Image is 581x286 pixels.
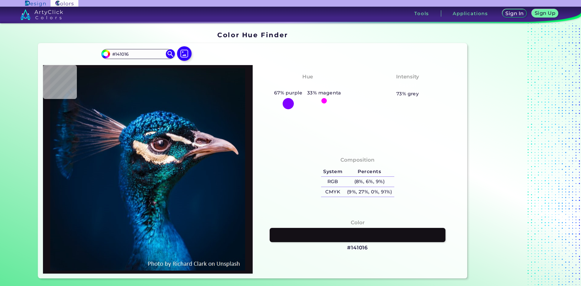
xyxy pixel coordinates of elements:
[347,244,368,251] h3: #141016
[351,218,365,227] h4: Color
[340,156,375,164] h4: Composition
[284,82,331,89] h3: Pinkish Purple
[305,89,343,97] h5: 33% magenta
[536,11,554,15] h5: Sign Up
[46,68,250,271] img: img_pavlin.jpg
[272,89,305,97] h5: 67% purple
[302,72,313,81] h4: Hue
[321,177,345,187] h5: RGB
[504,10,526,17] a: Sign In
[453,11,488,16] h3: Applications
[166,49,175,58] img: icon search
[470,29,545,281] iframe: Advertisement
[506,11,523,16] h5: Sign In
[396,82,419,89] h3: Pastel
[321,187,345,197] h5: CMYK
[396,90,419,98] h5: 73% grey
[25,1,45,6] img: ArtyClick Design logo
[20,9,63,20] img: logo_artyclick_colors_white.svg
[414,11,429,16] h3: Tools
[217,30,288,39] h1: Color Hue Finder
[345,167,394,177] h5: Percents
[533,10,557,17] a: Sign Up
[321,167,345,177] h5: System
[110,50,166,58] input: type color..
[396,72,419,81] h4: Intensity
[345,177,394,187] h5: (8%, 6%, 9%)
[345,187,394,197] h5: (9%, 27%, 0%, 91%)
[177,46,192,61] img: icon picture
